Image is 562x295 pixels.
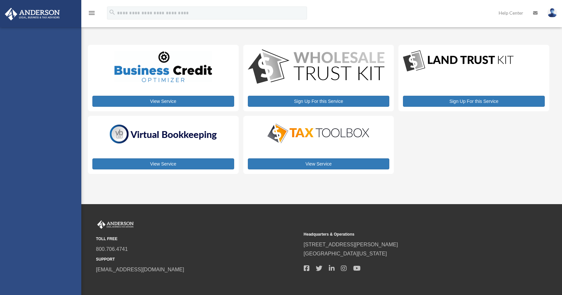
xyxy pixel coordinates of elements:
[88,9,96,17] i: menu
[547,8,557,18] img: User Pic
[248,96,390,107] a: Sign Up For this Service
[304,251,387,256] a: [GEOGRAPHIC_DATA][US_STATE]
[403,49,514,73] img: LandTrust_lgo-1.jpg
[304,231,507,238] small: Headquarters & Operations
[96,220,135,229] img: Anderson Advisors Platinum Portal
[3,8,62,20] img: Anderson Advisors Platinum Portal
[304,242,398,247] a: [STREET_ADDRESS][PERSON_NAME]
[96,256,299,263] small: SUPPORT
[248,49,384,85] img: WS-Trust-Kit-lgo-1.jpg
[96,236,299,242] small: TOLL FREE
[109,9,116,16] i: search
[403,96,545,107] a: Sign Up For this Service
[96,267,184,272] a: [EMAIL_ADDRESS][DOMAIN_NAME]
[92,96,234,107] a: View Service
[92,158,234,169] a: View Service
[96,246,128,252] a: 800.706.4741
[248,158,390,169] a: View Service
[88,11,96,17] a: menu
